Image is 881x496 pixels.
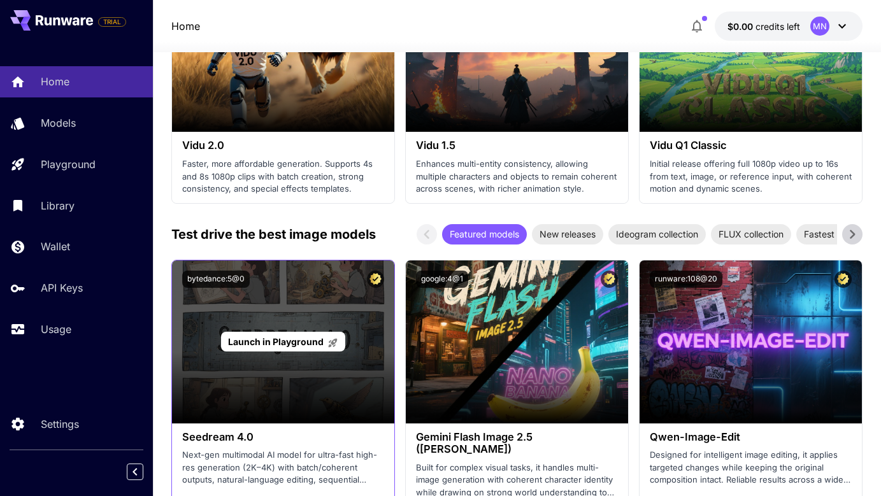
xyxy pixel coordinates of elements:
[136,460,153,483] div: Collapse sidebar
[796,224,875,244] div: Fastest models
[171,18,200,34] nav: breadcrumb
[182,139,384,152] h3: Vidu 2.0
[416,271,468,288] button: google:4@1
[715,11,863,41] button: $0.0044MN
[601,271,618,288] button: Certified Model – Vetted for best performance and includes a commercial license.
[182,271,250,288] button: bytedance:5@0
[756,21,800,32] span: credits left
[41,239,70,254] p: Wallet
[416,431,618,455] h3: Gemini Flash Image 2.5 ([PERSON_NAME])
[98,14,126,29] span: Add your payment card to enable full platform functionality.
[406,260,628,423] img: alt
[650,271,722,288] button: runware:108@20
[711,224,791,244] div: FLUX collection
[41,198,75,213] p: Library
[182,158,384,195] p: Faster, more affordable generation. Supports 4s and 8s 1080p clips with batch creation, strong co...
[99,17,125,27] span: TRIAL
[171,225,376,244] p: Test drive the best image models
[810,17,829,36] div: MN
[650,431,852,443] h3: Qwen-Image-Edit
[532,224,603,244] div: New releases
[650,449,852,486] p: Designed for intelligent image editing, it applies targeted changes while keeping the original co...
[171,18,200,34] a: Home
[442,227,527,241] span: Featured models
[41,322,71,337] p: Usage
[182,431,384,443] h3: Seedream 4.0
[608,227,706,241] span: Ideogram collection
[221,332,345,351] a: Launch in Playground
[416,158,618,195] p: Enhances multi-entity consistency, allowing multiple characters and objects to remain coherent ac...
[367,271,384,288] button: Certified Model – Vetted for best performance and includes a commercial license.
[532,227,603,241] span: New releases
[727,21,756,32] span: $0.00
[796,227,875,241] span: Fastest models
[127,464,143,480] button: Collapse sidebar
[727,20,800,33] div: $0.0044
[41,74,69,89] p: Home
[41,416,79,432] p: Settings
[182,449,384,486] p: Next-gen multimodal AI model for ultra-fast high-res generation (2K–4K) with batch/coherent outpu...
[41,115,76,131] p: Models
[834,271,852,288] button: Certified Model – Vetted for best performance and includes a commercial license.
[416,139,618,152] h3: Vidu 1.5
[711,227,791,241] span: FLUX collection
[608,224,706,244] div: Ideogram collection
[442,224,527,244] div: Featured models
[640,260,862,423] img: alt
[41,280,83,295] p: API Keys
[650,139,852,152] h3: Vidu Q1 Classic
[228,336,324,347] span: Launch in Playground
[41,157,96,172] p: Playground
[650,158,852,195] p: Initial release offering full 1080p video up to 16s from text, image, or reference input, with co...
